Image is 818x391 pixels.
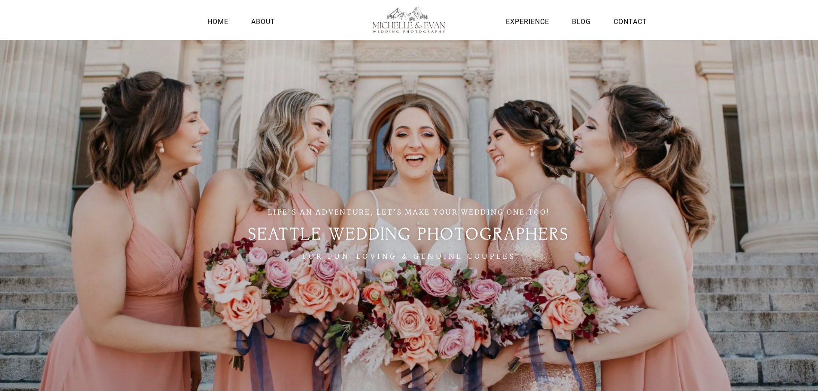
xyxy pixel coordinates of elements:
[302,251,516,263] span: FOR FUN-LOVING & GENUINE COUPLES
[611,16,649,27] a: Contact
[205,16,231,27] a: Home
[504,16,551,27] a: Experience
[249,16,277,27] a: About
[570,16,593,27] a: Blog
